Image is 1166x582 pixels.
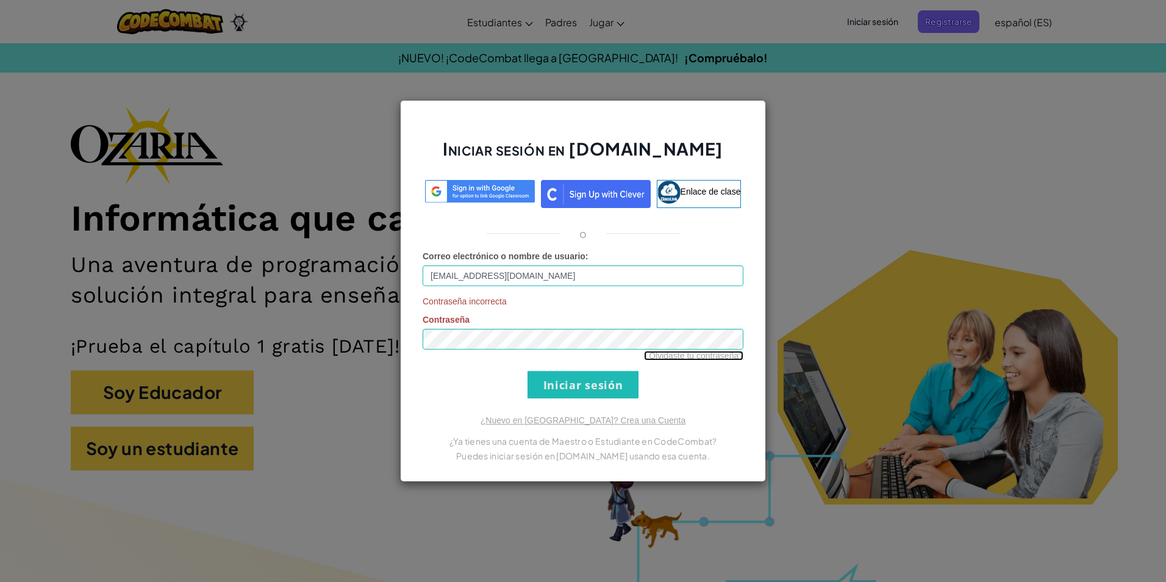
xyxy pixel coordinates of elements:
span: Contraseña [423,315,470,325]
span: Contraseña incorrecta [423,295,743,307]
span: Correo electrónico o nombre de usuario [423,251,585,261]
input: Iniciar sesión [528,371,638,398]
label: : [423,250,588,262]
span: Enlace de clase [681,187,741,196]
p: ¿Ya tienes una cuenta de Maestro o Estudiante en CodeCombat? [423,434,743,448]
img: log-in-google-sso.svg [425,180,535,203]
img: classlink-logo-small.png [657,181,681,204]
a: ¿Nuevo en [GEOGRAPHIC_DATA]? Crea una Cuenta [481,415,685,425]
h2: Iniciar sesión en [DOMAIN_NAME] [423,137,743,173]
a: ¿Olvidaste tu contraseña? [644,351,743,361]
img: clever_sso_button@2x.png [541,180,651,208]
p: o [579,226,587,241]
p: Puedes iniciar sesión en [DOMAIN_NAME] usando esa cuenta. [423,448,743,463]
